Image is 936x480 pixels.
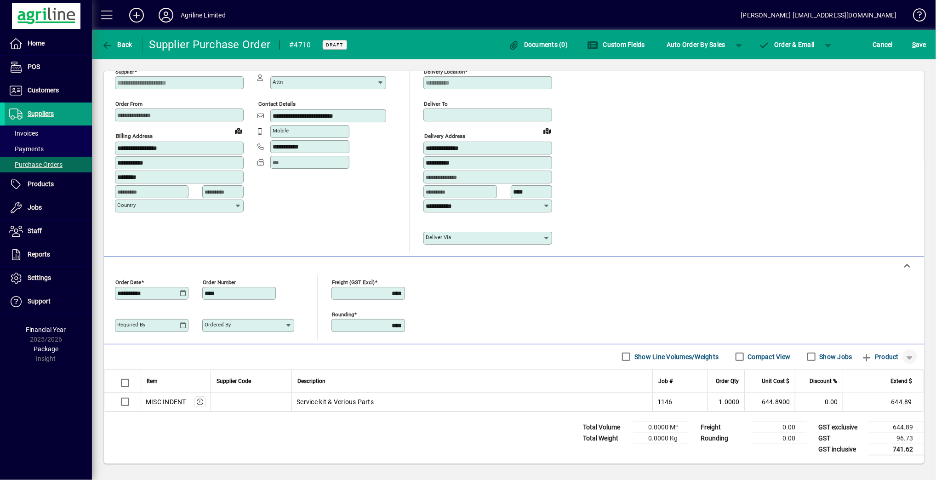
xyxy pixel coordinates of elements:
[28,63,40,70] span: POS
[332,279,375,285] mat-label: Freight (GST excl)
[658,376,673,386] span: Job #
[28,227,42,234] span: Staff
[115,69,134,75] mat-label: Supplier
[5,173,92,196] a: Products
[818,352,852,361] label: Show Jobs
[28,204,42,211] span: Jobs
[424,69,465,75] mat-label: Delivery Location
[657,397,673,406] span: 1146
[115,279,141,285] mat-label: Order date
[754,36,819,53] button: Order & Email
[5,196,92,219] a: Jobs
[5,290,92,313] a: Support
[326,42,343,48] span: Draft
[634,433,689,444] td: 0.0000 Kg
[115,101,143,107] mat-label: Order from
[540,123,554,138] a: View on map
[28,86,59,94] span: Customers
[795,393,843,411] td: 0.00
[862,349,899,364] span: Product
[906,2,925,32] a: Knowledge Base
[26,326,66,333] span: Financial Year
[578,433,634,444] td: Total Weight
[814,444,869,455] td: GST inclusive
[217,376,251,386] span: Supplier Code
[634,422,689,433] td: 0.0000 M³
[5,157,92,172] a: Purchase Orders
[102,41,132,48] span: Back
[28,251,50,258] span: Reports
[762,376,789,386] span: Unit Cost $
[696,422,751,433] td: Freight
[231,123,246,138] a: View on map
[28,40,45,47] span: Home
[9,130,38,137] span: Invoices
[506,36,571,53] button: Documents (0)
[151,7,181,23] button: Profile
[810,376,837,386] span: Discount %
[332,311,354,317] mat-label: Rounding
[297,376,325,386] span: Description
[34,345,58,353] span: Package
[181,8,226,23] div: Agriline Limited
[297,397,374,406] span: Service kit & Verious Parts
[890,376,912,386] span: Extend $
[149,37,271,52] div: Supplier Purchase Order
[814,422,869,433] td: GST exclusive
[910,36,929,53] button: Save
[273,79,283,85] mat-label: Attn
[741,8,897,23] div: [PERSON_NAME] [EMAIL_ADDRESS][DOMAIN_NAME]
[759,41,815,48] span: Order & Email
[5,79,92,102] a: Customers
[716,376,739,386] span: Order Qty
[117,202,136,208] mat-label: Country
[122,7,151,23] button: Add
[708,393,744,411] td: 1.0000
[843,393,924,411] td: 644.89
[146,397,186,406] div: MISC INDENT
[5,126,92,141] a: Invoices
[873,37,893,52] span: Cancel
[273,127,289,134] mat-label: Mobile
[912,41,916,48] span: S
[744,393,795,411] td: 644.8900
[92,36,143,53] app-page-header-button: Back
[814,433,869,444] td: GST
[99,36,135,53] button: Back
[147,376,158,386] span: Item
[751,433,806,444] td: 0.00
[751,422,806,433] td: 0.00
[5,32,92,55] a: Home
[9,161,63,168] span: Purchase Orders
[696,433,751,444] td: Rounding
[28,274,51,281] span: Settings
[205,321,231,328] mat-label: Ordered by
[203,279,236,285] mat-label: Order number
[871,36,896,53] button: Cancel
[587,41,645,48] span: Custom Fields
[9,145,44,153] span: Payments
[28,110,54,117] span: Suppliers
[5,243,92,266] a: Reports
[289,38,311,52] div: #4710
[426,234,451,240] mat-label: Deliver via
[746,352,791,361] label: Compact View
[869,433,924,444] td: 96.73
[5,141,92,157] a: Payments
[5,56,92,79] a: POS
[117,321,145,328] mat-label: Required by
[28,180,54,188] span: Products
[585,36,647,53] button: Custom Fields
[662,36,730,53] button: Auto Order By Sales
[508,41,568,48] span: Documents (0)
[912,37,926,52] span: ave
[424,101,448,107] mat-label: Deliver To
[667,37,725,52] span: Auto Order By Sales
[5,220,92,243] a: Staff
[869,422,924,433] td: 644.89
[28,297,51,305] span: Support
[857,349,903,365] button: Product
[578,422,634,433] td: Total Volume
[633,352,719,361] label: Show Line Volumes/Weights
[869,444,924,455] td: 741.62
